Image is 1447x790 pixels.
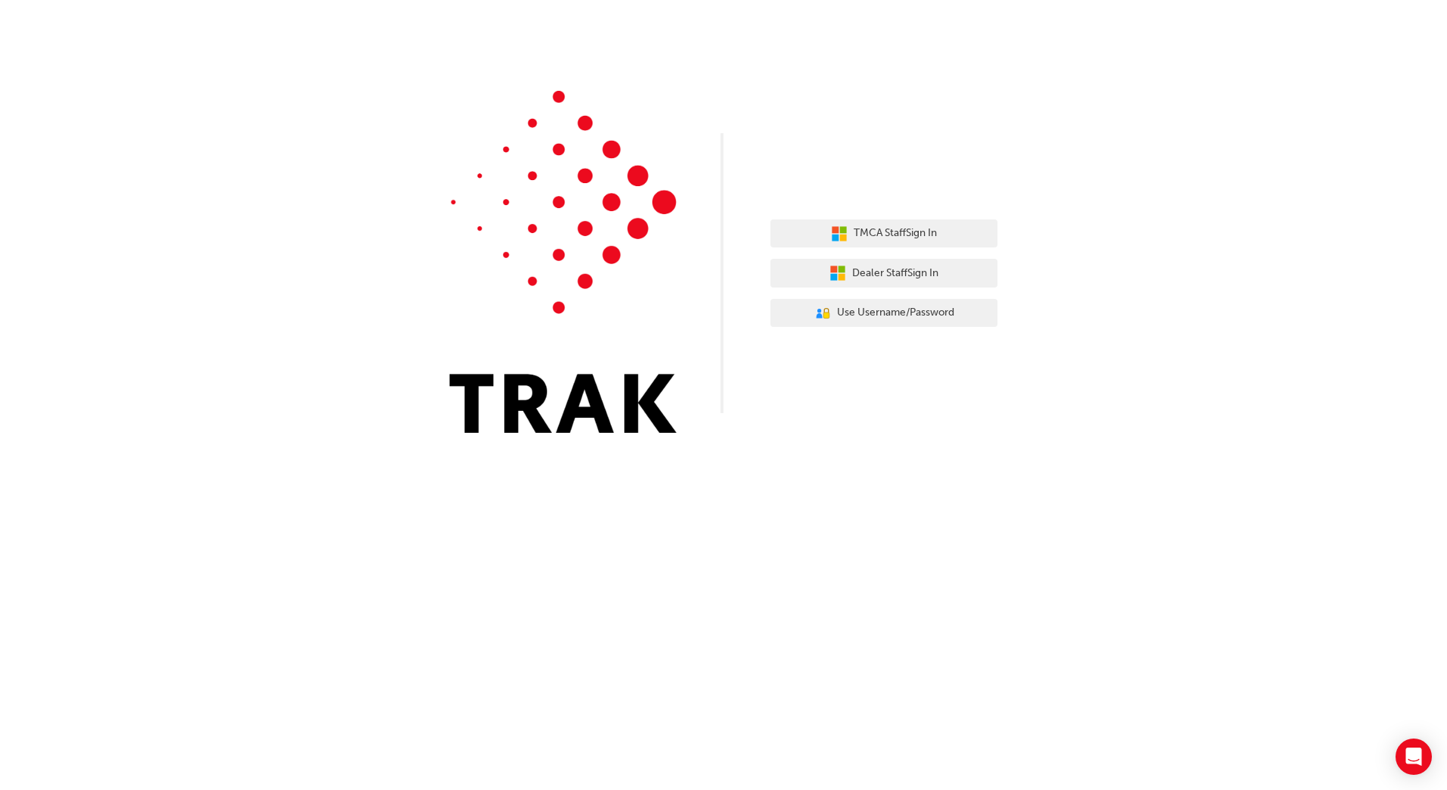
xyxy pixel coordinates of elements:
img: Trak [450,91,677,433]
button: Dealer StaffSign In [770,259,997,288]
button: Use Username/Password [770,299,997,328]
button: TMCA StaffSign In [770,219,997,248]
span: Use Username/Password [837,304,954,322]
span: TMCA Staff Sign In [854,225,937,242]
div: Open Intercom Messenger [1396,739,1432,775]
span: Dealer Staff Sign In [852,265,938,282]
